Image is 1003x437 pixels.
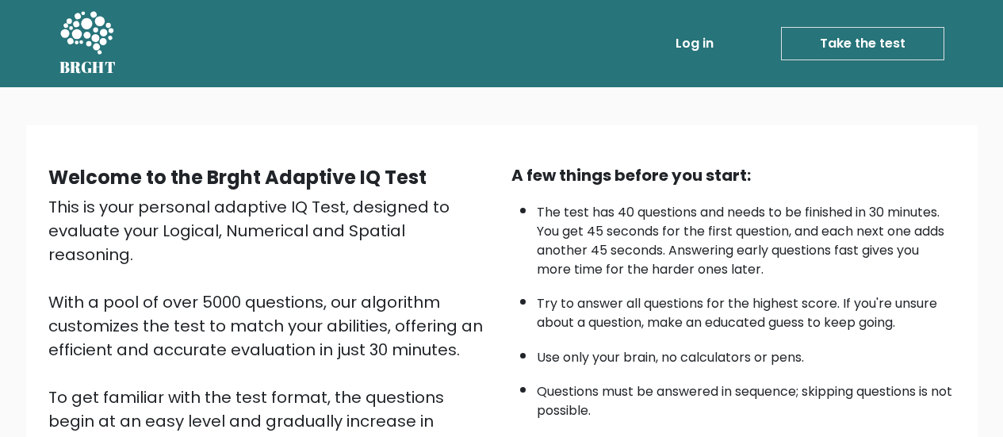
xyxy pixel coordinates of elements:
[537,286,955,332] li: Try to answer all questions for the highest score. If you're unsure about a question, make an edu...
[781,27,944,60] a: Take the test
[48,164,427,190] b: Welcome to the Brght Adaptive IQ Test
[669,28,720,59] a: Log in
[511,163,955,187] div: A few things before you start:
[537,340,955,367] li: Use only your brain, no calculators or pens.
[59,58,117,77] h5: BRGHT
[59,6,117,81] a: BRGHT
[537,374,955,420] li: Questions must be answered in sequence; skipping questions is not possible.
[537,195,955,279] li: The test has 40 questions and needs to be finished in 30 minutes. You get 45 seconds for the firs...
